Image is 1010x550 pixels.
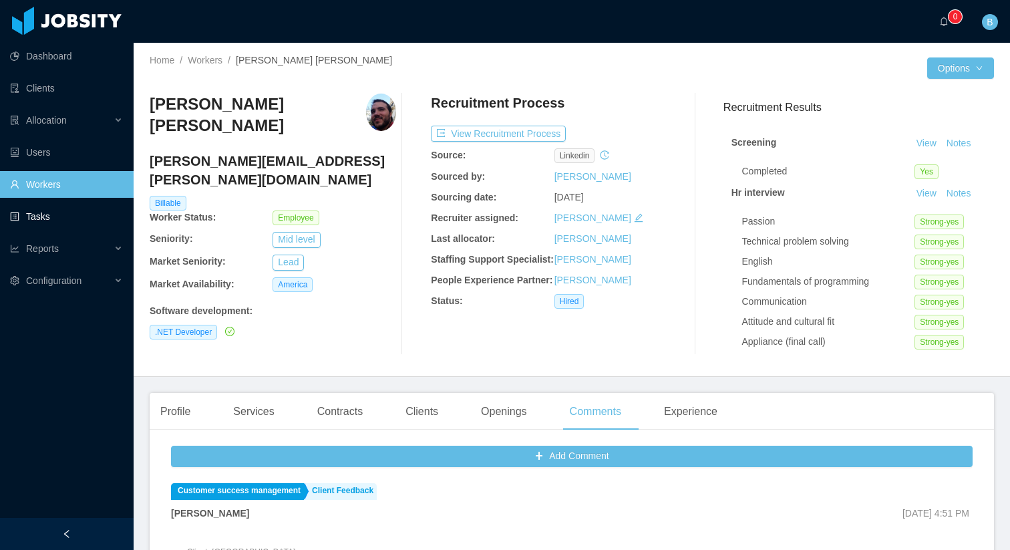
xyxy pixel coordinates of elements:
span: / [228,55,230,65]
div: Experience [653,393,728,430]
span: Reports [26,243,59,254]
button: icon: plusAdd Comment [171,446,973,467]
b: Seniority: [150,233,193,244]
span: America [273,277,313,292]
div: Communication [742,295,915,309]
b: People Experience Partner: [431,275,552,285]
div: English [742,255,915,269]
a: [PERSON_NAME] [554,171,631,182]
div: Technical problem solving [742,235,915,249]
a: Customer success management [171,483,304,500]
h4: Recruitment Process [431,94,564,112]
button: Notes [941,136,977,152]
a: icon: check-circle [222,326,234,337]
a: View [912,138,941,148]
b: Last allocator: [431,233,495,244]
img: c56c6978-43c5-404b-b109-d5c3b2c85a5b.jpeg [366,94,395,131]
button: Lead [273,255,304,271]
h3: [PERSON_NAME] [PERSON_NAME] [150,94,366,137]
b: Sourcing date: [431,192,496,202]
a: [PERSON_NAME] [554,233,631,244]
div: Fundamentals of programming [742,275,915,289]
a: Workers [188,55,222,65]
i: icon: setting [10,276,19,285]
h3: Recruitment Results [723,99,994,116]
a: View [912,188,941,198]
div: Completed [742,164,915,178]
b: Staffing Support Specialist: [431,254,554,265]
span: Strong-yes [914,235,964,249]
button: Mid level [273,232,320,248]
a: [PERSON_NAME] [554,275,631,285]
span: B [987,14,993,30]
a: Home [150,55,174,65]
a: [PERSON_NAME] [554,213,631,223]
span: Strong-yes [914,275,964,289]
span: .NET Developer [150,325,217,339]
i: icon: bell [939,17,949,26]
b: Software development : [150,305,252,316]
span: Configuration [26,275,81,286]
b: Worker Status: [150,212,216,223]
b: Source: [431,150,466,160]
span: Billable [150,196,186,211]
span: Hired [554,294,584,309]
a: icon: robotUsers [10,139,123,166]
a: [PERSON_NAME] [554,254,631,265]
div: Services [222,393,285,430]
i: icon: line-chart [10,244,19,253]
span: Strong-yes [914,215,964,229]
sup: 0 [949,10,962,23]
div: Openings [470,393,538,430]
i: icon: history [600,150,609,160]
button: Optionsicon: down [927,57,994,79]
b: Recruiter assigned: [431,213,518,223]
strong: Hr interview [731,187,785,198]
span: Strong-yes [914,295,964,309]
a: icon: userWorkers [10,171,123,198]
span: [DATE] [554,192,584,202]
span: linkedin [554,148,595,163]
div: Appliance (final call) [742,335,915,349]
span: Employee [273,211,319,225]
a: icon: profileTasks [10,203,123,230]
span: / [180,55,182,65]
i: icon: check-circle [225,327,234,336]
div: Attitude and cultural fit [742,315,915,329]
a: Client Feedback [305,483,377,500]
strong: [PERSON_NAME] [171,508,249,519]
i: icon: solution [10,116,19,125]
a: icon: exportView Recruitment Process [431,128,566,139]
span: Strong-yes [914,335,964,350]
a: icon: pie-chartDashboard [10,43,123,70]
button: Notes [941,186,977,202]
b: Status: [431,295,462,306]
span: [DATE] 4:51 PM [902,508,969,519]
div: Contracts [307,393,373,430]
h4: [PERSON_NAME][EMAIL_ADDRESS][PERSON_NAME][DOMAIN_NAME] [150,152,396,189]
div: Passion [742,215,915,229]
b: Market Seniority: [150,256,226,267]
div: Clients [395,393,449,430]
div: Comments [559,393,632,430]
span: Yes [914,164,939,179]
span: Allocation [26,115,67,126]
a: icon: auditClients [10,75,123,102]
b: Sourced by: [431,171,485,182]
strong: Screening [731,137,777,148]
div: Profile [150,393,201,430]
b: Market Availability: [150,279,234,289]
span: Strong-yes [914,255,964,269]
i: icon: edit [634,213,643,223]
span: Strong-yes [914,315,964,329]
span: [PERSON_NAME] [PERSON_NAME] [236,55,392,65]
button: icon: exportView Recruitment Process [431,126,566,142]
